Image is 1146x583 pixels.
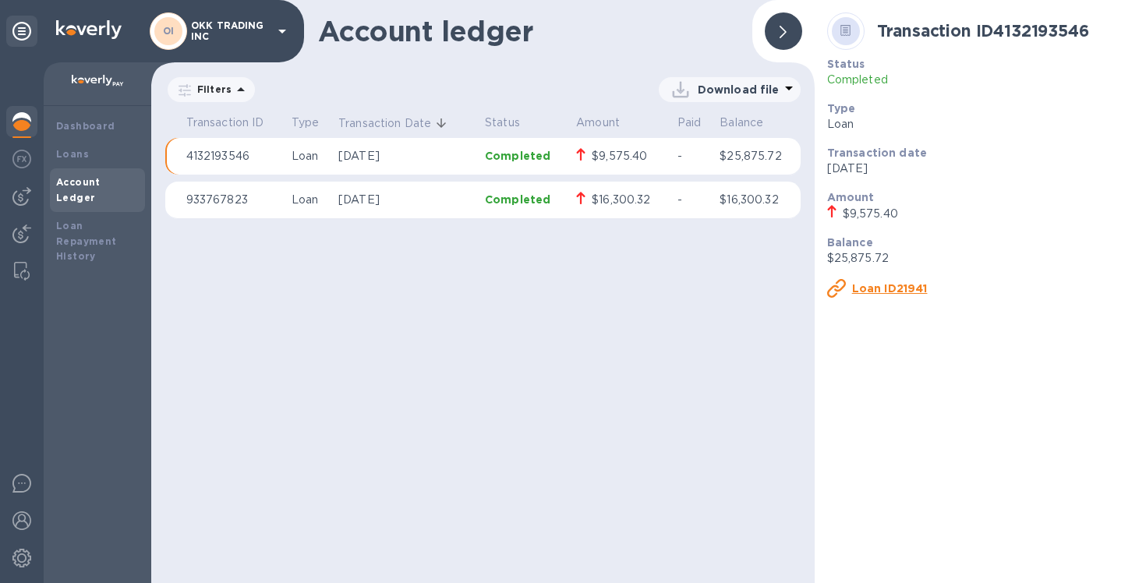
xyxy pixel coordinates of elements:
[186,115,279,131] p: Transaction ID
[827,161,1134,177] p: [DATE]
[576,115,665,131] p: Amount
[191,20,269,42] p: OKK TRADING INC
[827,191,875,203] b: Amount
[843,206,898,222] div: $9,575.40
[827,102,856,115] b: Type
[338,115,451,132] span: Transaction Date
[827,236,873,249] b: Balance
[318,15,740,48] h1: Account ledger
[827,72,1134,88] p: Completed
[485,115,564,131] p: Status
[877,21,1089,41] b: Transaction ID 4132193546
[12,150,31,168] img: Foreign exchange
[292,148,326,164] p: Loan
[338,192,472,208] p: [DATE]
[827,147,927,159] b: Transaction date
[827,250,1134,267] p: $25,875.72
[56,176,101,203] b: Account Ledger
[720,192,794,208] p: $16,300.32
[677,115,707,131] p: Paid
[485,192,564,207] p: Completed
[485,148,564,164] p: Completed
[698,82,780,97] p: Download file
[292,115,326,131] p: Type
[186,148,279,164] p: 4132193546
[56,220,117,263] b: Loan Repayment History
[592,148,647,164] div: $9,575.40
[56,20,122,39] img: Logo
[56,148,89,160] b: Loans
[338,148,472,164] p: [DATE]
[292,192,326,208] p: Loan
[720,115,794,131] p: Balance
[720,148,794,164] p: $25,875.72
[191,83,232,96] p: Filters
[338,115,431,132] p: Transaction Date
[677,192,707,208] p: -
[163,25,175,37] b: OI
[677,148,707,164] p: -
[56,120,115,132] b: Dashboard
[186,192,279,208] p: 933767823
[6,16,37,47] div: Unpin categories
[852,282,928,295] u: Loan ID21941
[827,116,1134,132] p: Loan
[827,58,865,70] b: Status
[592,192,650,208] div: $16,300.32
